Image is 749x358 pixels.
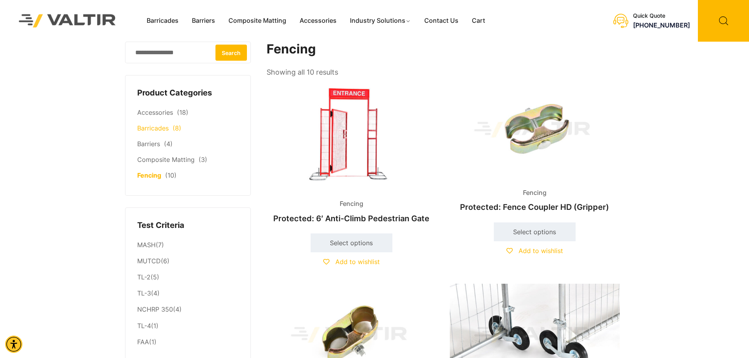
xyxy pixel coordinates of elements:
li: (7) [137,237,239,253]
li: (1) [137,334,239,348]
h2: Protected: Fence Coupler HD (Gripper) [450,198,620,216]
a: Barriers [185,15,222,27]
li: (6) [137,253,239,270]
a: MASH [137,241,156,249]
a: FAA [137,338,149,346]
img: Fencing [450,79,620,180]
a: Composite Matting [222,15,293,27]
a: FencingProtected: 6′ Anti-Climb Pedestrian Gate [267,79,436,227]
div: Accessibility Menu [5,336,22,353]
img: Fencing [267,79,436,192]
a: Industry Solutions [343,15,418,27]
a: Contact Us [418,15,465,27]
a: Barricades [137,124,169,132]
a: Select options for “6' Anti-Climb Pedestrian Gate” [311,233,392,252]
button: Search [215,44,247,61]
span: Fencing [334,198,369,210]
input: Search for: [125,42,251,63]
a: NCHRP 350 [137,305,173,313]
a: Accessories [137,108,173,116]
p: Showing all 10 results [267,66,338,79]
a: Barriers [137,140,160,148]
a: Fencing [137,171,161,179]
a: MUTCD [137,257,161,265]
span: (3) [199,156,207,163]
a: Add to wishlist [506,247,563,255]
span: (8) [173,124,181,132]
span: Fencing [517,187,552,199]
h4: Test Criteria [137,220,239,231]
li: (1) [137,318,239,334]
a: Cart [465,15,492,27]
a: Select options for “Fence Coupler HD (Gripper)” [494,222,576,241]
a: Composite Matting [137,156,195,163]
div: Quick Quote [633,13,690,19]
a: FencingProtected: Fence Coupler HD (Gripper) [450,79,620,216]
h1: Fencing [267,42,620,57]
a: TL-4 [137,322,151,330]
span: (10) [165,171,177,179]
a: Add to wishlist [323,258,380,266]
span: Add to wishlist [519,247,563,255]
img: Valtir Rentals [9,4,126,37]
a: Barricades [140,15,185,27]
h4: Product Categories [137,87,239,99]
li: (4) [137,286,239,302]
a: TL-3 [137,289,151,297]
li: (5) [137,270,239,286]
a: TL-2 [137,273,151,281]
a: Accessories [293,15,343,27]
li: (4) [137,302,239,318]
span: Add to wishlist [335,258,380,266]
a: call (888) 496-3625 [633,21,690,29]
span: (4) [164,140,173,148]
span: (18) [177,108,188,116]
h2: Protected: 6′ Anti-Climb Pedestrian Gate [267,210,436,227]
